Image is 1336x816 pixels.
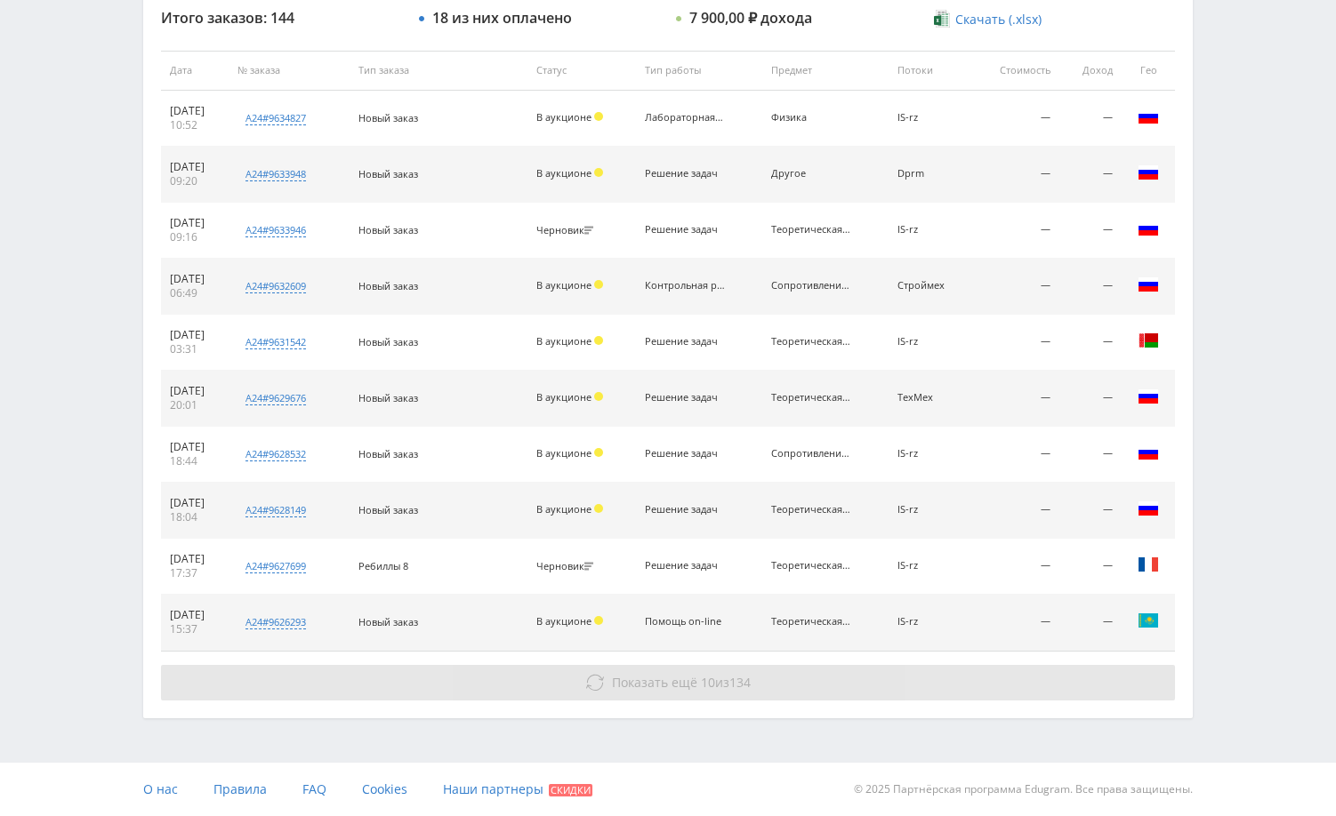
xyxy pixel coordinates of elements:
[1059,427,1122,483] td: —
[358,167,418,180] span: Новый заказ
[170,622,220,636] div: 15:37
[170,272,220,286] div: [DATE]
[1059,259,1122,315] td: —
[594,280,603,289] span: Холд
[1138,498,1159,519] img: rus.png
[170,104,220,118] div: [DATE]
[358,503,418,516] span: Новый заказ
[245,615,306,629] div: a24#9626293
[1059,203,1122,259] td: —
[245,111,306,125] div: a24#9634827
[645,504,725,516] div: Решение задач
[170,384,220,398] div: [DATE]
[536,561,598,572] div: Черновик
[245,167,306,181] div: a24#9633948
[536,390,592,404] span: В аукционе
[1138,386,1159,407] img: rus.png
[645,392,725,404] div: Решение задач
[358,279,418,292] span: Новый заказ
[934,11,1041,28] a: Скачать (.xlsx)
[1138,106,1159,127] img: rus.png
[594,336,603,345] span: Холд
[350,51,527,91] th: Тип заказа
[645,336,725,348] div: Решение задач
[771,560,851,572] div: Теоретическая механика
[729,674,751,691] span: 134
[358,447,418,460] span: Новый заказ
[955,12,1042,27] span: Скачать (.xlsx)
[170,160,220,174] div: [DATE]
[527,51,636,91] th: Статус
[971,315,1059,371] td: —
[1138,554,1159,575] img: fra.png
[897,336,963,348] div: IS-rz
[897,280,963,292] div: Строймех
[771,112,851,124] div: Физика
[536,278,592,292] span: В аукционе
[594,392,603,401] span: Холд
[1138,218,1159,239] img: rus.png
[971,371,1059,427] td: —
[1122,51,1175,91] th: Гео
[971,51,1059,91] th: Стоимость
[594,112,603,121] span: Холд
[245,503,306,517] div: a24#9628149
[897,168,963,180] div: Dprm
[1059,315,1122,371] td: —
[971,595,1059,651] td: —
[536,502,592,516] span: В аукционе
[677,763,1193,816] div: © 2025 Партнёрская программа Edugram. Все права защищены.
[170,608,220,622] div: [DATE]
[762,51,889,91] th: Предмет
[358,111,418,124] span: Новый заказ
[161,10,401,26] div: Итого заказов: 144
[170,496,220,510] div: [DATE]
[229,51,350,91] th: № заказа
[170,230,220,244] div: 09:16
[971,539,1059,595] td: —
[1059,595,1122,651] td: —
[170,174,220,188] div: 09:20
[536,334,592,348] span: В аукционе
[971,483,1059,539] td: —
[549,784,592,796] span: Скидки
[612,674,751,691] span: из
[897,616,963,628] div: IS-rz
[536,110,592,124] span: В аукционе
[1059,539,1122,595] td: —
[170,342,220,356] div: 03:31
[645,168,725,180] div: Решение задач
[889,51,972,91] th: Потоки
[771,392,851,404] div: Теоретическая механика
[143,780,178,797] span: О нас
[1059,483,1122,539] td: —
[432,10,572,26] div: 18 из них оплачено
[170,510,220,524] div: 18:04
[594,168,603,177] span: Холд
[771,224,851,236] div: Теоретическая механика
[971,203,1059,259] td: —
[1138,610,1159,631] img: kaz.png
[645,112,725,124] div: Лабораторная работа
[771,448,851,460] div: Сопротивление материалов
[594,448,603,457] span: Холд
[1059,147,1122,203] td: —
[689,10,812,26] div: 7 900,00 ₽ дохода
[897,504,963,516] div: IS-rz
[161,51,229,91] th: Дата
[645,448,725,460] div: Решение задач
[971,91,1059,147] td: —
[771,168,851,180] div: Другое
[971,147,1059,203] td: —
[362,780,407,797] span: Cookies
[897,448,963,460] div: IS-rz
[245,335,306,349] div: a24#9631542
[170,286,220,300] div: 06:49
[536,225,598,236] div: Черновик
[897,560,963,572] div: IS-rz
[636,51,762,91] th: Тип работы
[536,614,592,628] span: В аукционе
[1059,371,1122,427] td: —
[358,391,418,404] span: Новый заказ
[771,336,851,348] div: Теоретическая механика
